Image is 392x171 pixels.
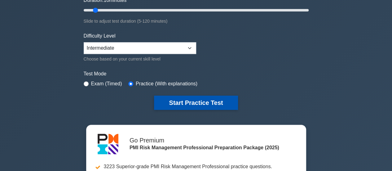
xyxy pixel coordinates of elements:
[154,96,238,110] button: Start Practice Test
[91,80,122,88] label: Exam (Timed)
[84,17,309,25] div: Slide to adjust test duration (5-120 minutes)
[84,32,116,40] label: Difficulty Level
[136,80,197,88] label: Practice (With explanations)
[84,55,196,63] div: Choose based on your current skill level
[84,70,309,78] label: Test Mode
